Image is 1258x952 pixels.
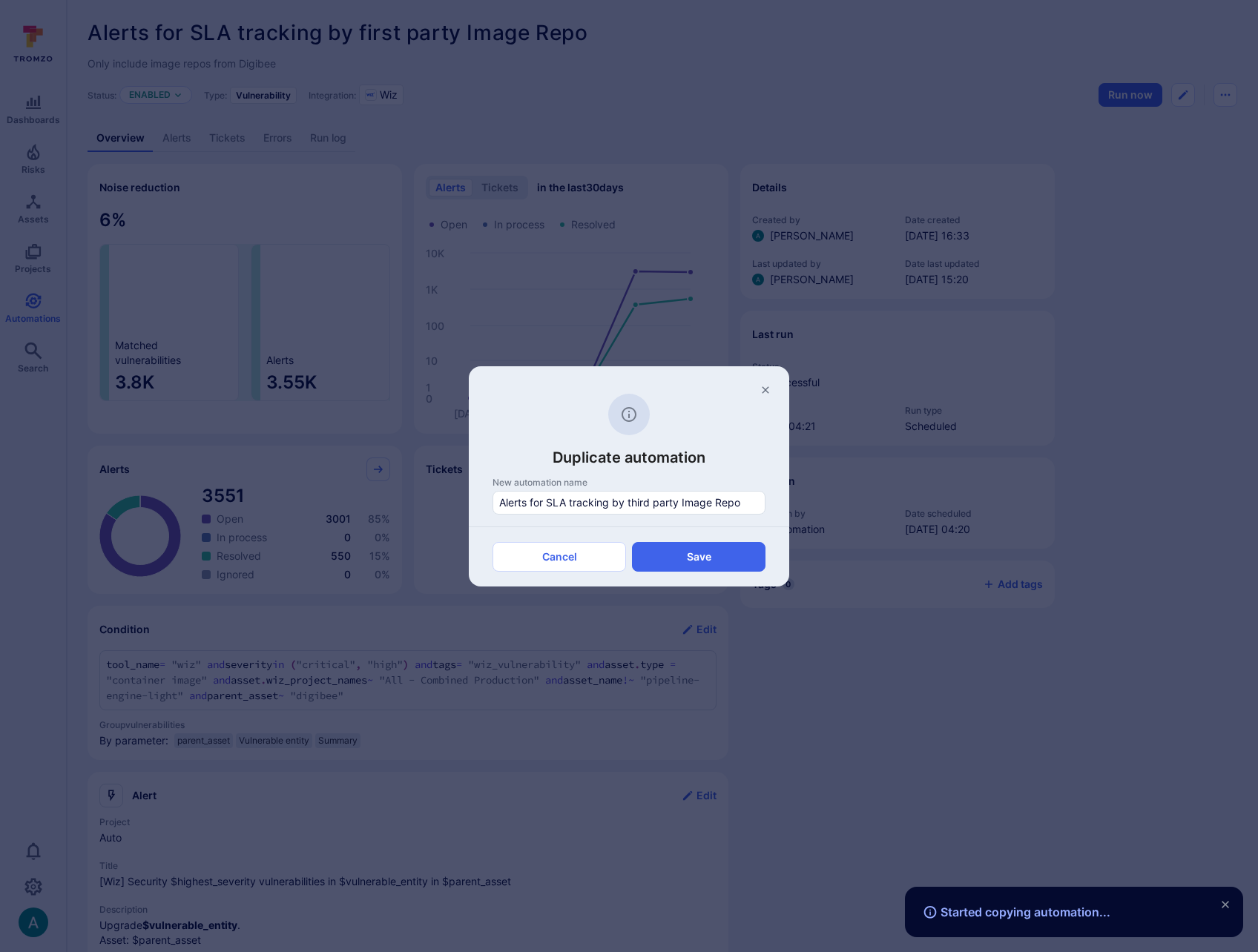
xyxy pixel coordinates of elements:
div: New automation name [493,477,765,488]
button: copy automation [632,542,765,572]
h3: Duplicate automation [493,447,765,468]
input: New automation name [499,495,759,510]
button: close [1213,893,1237,916]
button: Cancel [493,542,626,572]
span: Started copying automation... [923,905,1110,919]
